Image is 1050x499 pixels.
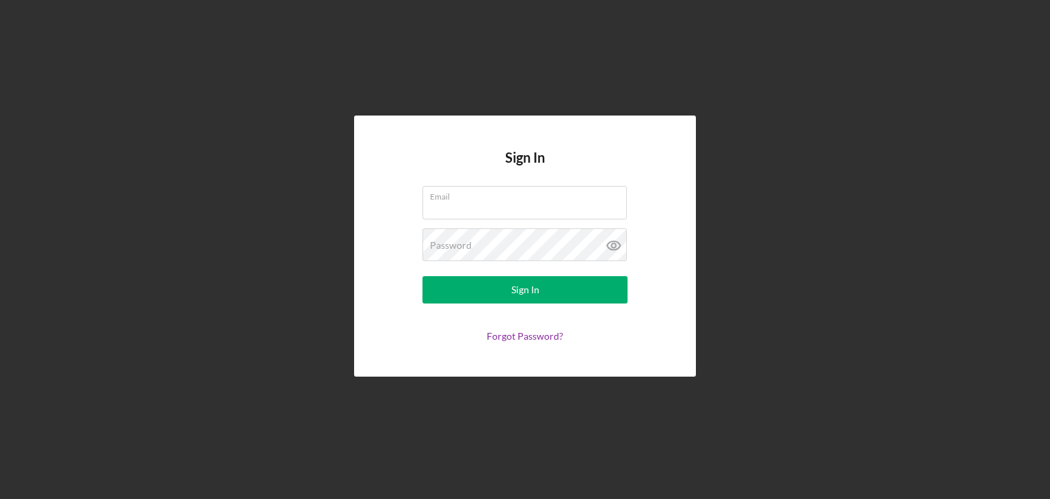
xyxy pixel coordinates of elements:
[430,240,472,251] label: Password
[487,330,563,342] a: Forgot Password?
[430,187,627,202] label: Email
[422,276,628,304] button: Sign In
[511,276,539,304] div: Sign In
[505,150,545,186] h4: Sign In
